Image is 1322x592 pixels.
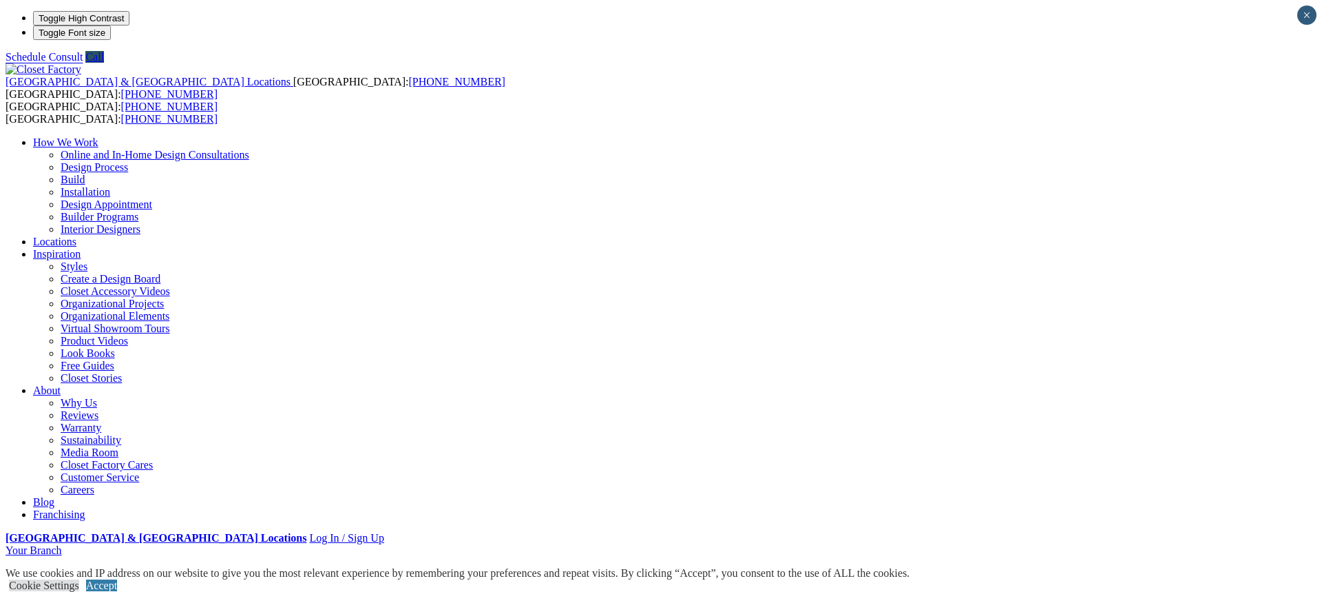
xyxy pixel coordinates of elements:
[61,149,249,161] a: Online and In-Home Design Consultations
[61,335,128,347] a: Product Videos
[6,63,81,76] img: Closet Factory
[6,544,61,556] a: Your Branch
[61,409,98,421] a: Reviews
[6,101,218,125] span: [GEOGRAPHIC_DATA]: [GEOGRAPHIC_DATA]:
[6,76,505,100] span: [GEOGRAPHIC_DATA]: [GEOGRAPHIC_DATA]:
[61,360,114,371] a: Free Guides
[39,13,124,23] span: Toggle High Contrast
[6,567,910,580] div: We use cookies and IP address on our website to give you the most relevant experience by remember...
[6,76,291,88] span: [GEOGRAPHIC_DATA] & [GEOGRAPHIC_DATA] Locations
[61,459,153,471] a: Closet Factory Cares
[61,372,122,384] a: Closet Stories
[61,298,164,309] a: Organizational Projects
[61,198,152,210] a: Design Appointment
[33,248,81,260] a: Inspiration
[121,88,218,100] a: [PHONE_NUMBER]
[61,422,101,433] a: Warranty
[39,28,105,38] span: Toggle Font size
[33,509,85,520] a: Franchising
[61,285,170,297] a: Closet Accessory Videos
[1297,6,1316,25] button: Close
[33,385,61,396] a: About
[6,76,293,88] a: [GEOGRAPHIC_DATA] & [GEOGRAPHIC_DATA] Locations
[33,136,98,148] a: How We Work
[9,580,79,591] a: Cookie Settings
[61,484,94,496] a: Careers
[61,347,115,359] a: Look Books
[408,76,505,88] a: [PHONE_NUMBER]
[61,471,139,483] a: Customer Service
[61,273,160,285] a: Create a Design Board
[61,186,110,198] a: Installation
[61,261,87,272] a: Styles
[61,174,85,185] a: Build
[33,496,54,508] a: Blog
[61,161,128,173] a: Design Process
[86,580,117,591] a: Accept
[6,51,83,63] a: Schedule Consult
[121,113,218,125] a: [PHONE_NUMBER]
[61,310,169,322] a: Organizational Elements
[33,236,76,247] a: Locations
[61,323,170,334] a: Virtual Showroom Tours
[33,11,129,25] button: Toggle High Contrast
[61,223,140,235] a: Interior Designers
[309,532,384,544] a: Log In / Sign Up
[121,101,218,112] a: [PHONE_NUMBER]
[61,397,97,409] a: Why Us
[61,447,118,458] a: Media Room
[6,532,306,544] a: [GEOGRAPHIC_DATA] & [GEOGRAPHIC_DATA] Locations
[33,25,111,40] button: Toggle Font size
[61,211,138,223] a: Builder Programs
[61,434,121,446] a: Sustainability
[85,51,104,63] a: Call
